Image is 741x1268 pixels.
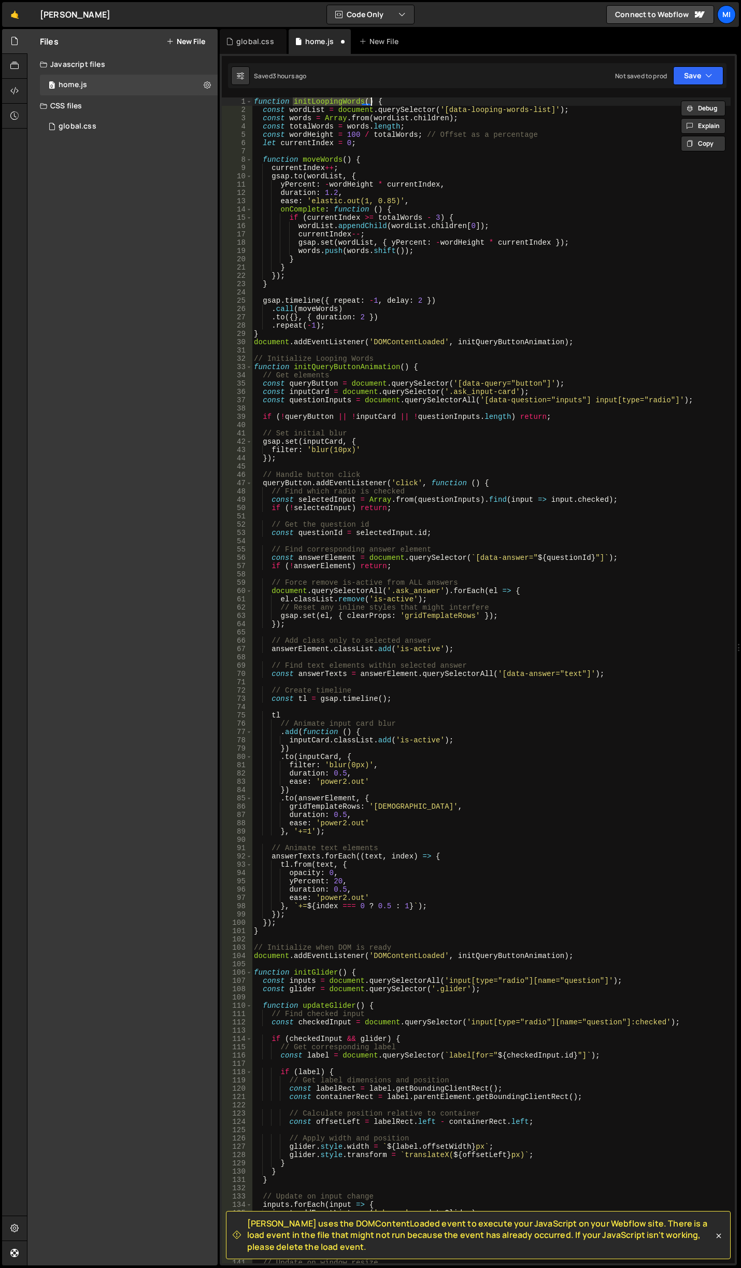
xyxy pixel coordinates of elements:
[222,686,252,695] div: 72
[222,877,252,885] div: 95
[222,180,252,189] div: 11
[222,703,252,711] div: 74
[222,288,252,297] div: 24
[222,462,252,471] div: 45
[222,321,252,330] div: 28
[222,1225,252,1234] div: 137
[59,80,87,90] div: home.js
[222,1043,252,1051] div: 115
[222,263,252,272] div: 21
[222,1209,252,1217] div: 135
[615,72,667,80] div: Not saved to prod
[222,404,252,413] div: 38
[222,753,252,761] div: 80
[2,2,27,27] a: 🤙
[222,927,252,935] div: 101
[222,1051,252,1060] div: 116
[40,8,110,21] div: [PERSON_NAME]
[222,695,252,703] div: 73
[222,438,252,446] div: 42
[717,5,736,24] a: Mi
[222,255,252,263] div: 20
[606,5,714,24] a: Connect to Webflow
[222,1217,252,1225] div: 136
[222,852,252,861] div: 92
[222,1234,252,1242] div: 138
[222,1084,252,1093] div: 120
[40,116,218,137] div: 16715/45692.css
[222,1076,252,1084] div: 119
[681,101,725,116] button: Debug
[222,504,252,512] div: 50
[222,736,252,744] div: 78
[222,761,252,769] div: 81
[222,305,252,313] div: 26
[222,935,252,943] div: 102
[222,778,252,786] div: 83
[222,670,252,678] div: 70
[681,136,725,151] button: Copy
[222,114,252,122] div: 3
[222,587,252,595] div: 60
[222,487,252,496] div: 48
[222,297,252,305] div: 25
[222,1176,252,1184] div: 131
[49,82,55,90] span: 0
[222,1093,252,1101] div: 121
[222,313,252,321] div: 27
[222,968,252,977] div: 106
[236,36,274,47] div: global.css
[222,1242,252,1250] div: 139
[222,205,252,214] div: 14
[222,346,252,355] div: 31
[222,230,252,238] div: 17
[222,744,252,753] div: 79
[222,131,252,139] div: 5
[222,371,252,379] div: 34
[222,520,252,529] div: 52
[222,330,252,338] div: 29
[27,54,218,75] div: Javascript files
[359,36,403,47] div: New File
[222,562,252,570] div: 57
[222,960,252,968] div: 105
[222,993,252,1002] div: 109
[222,836,252,844] div: 90
[222,678,252,686] div: 71
[222,1026,252,1035] div: 113
[222,363,252,371] div: 33
[222,106,252,114] div: 2
[222,197,252,205] div: 13
[222,1002,252,1010] div: 110
[222,985,252,993] div: 108
[222,1192,252,1201] div: 133
[222,379,252,388] div: 35
[222,628,252,637] div: 65
[222,885,252,894] div: 96
[222,421,252,429] div: 40
[222,122,252,131] div: 4
[222,1184,252,1192] div: 132
[222,471,252,479] div: 46
[222,1143,252,1151] div: 127
[222,388,252,396] div: 36
[222,338,252,346] div: 30
[27,95,218,116] div: CSS files
[222,794,252,802] div: 85
[222,97,252,106] div: 1
[222,827,252,836] div: 89
[222,786,252,794] div: 84
[59,122,96,131] div: global.css
[305,36,334,47] div: home.js
[673,66,723,85] button: Save
[222,214,252,222] div: 15
[222,454,252,462] div: 44
[222,156,252,164] div: 8
[222,711,252,720] div: 75
[681,118,725,134] button: Explain
[40,75,218,95] div: 16715/45689.js
[222,139,252,147] div: 6
[222,1010,252,1018] div: 111
[222,238,252,247] div: 18
[40,36,59,47] h2: Files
